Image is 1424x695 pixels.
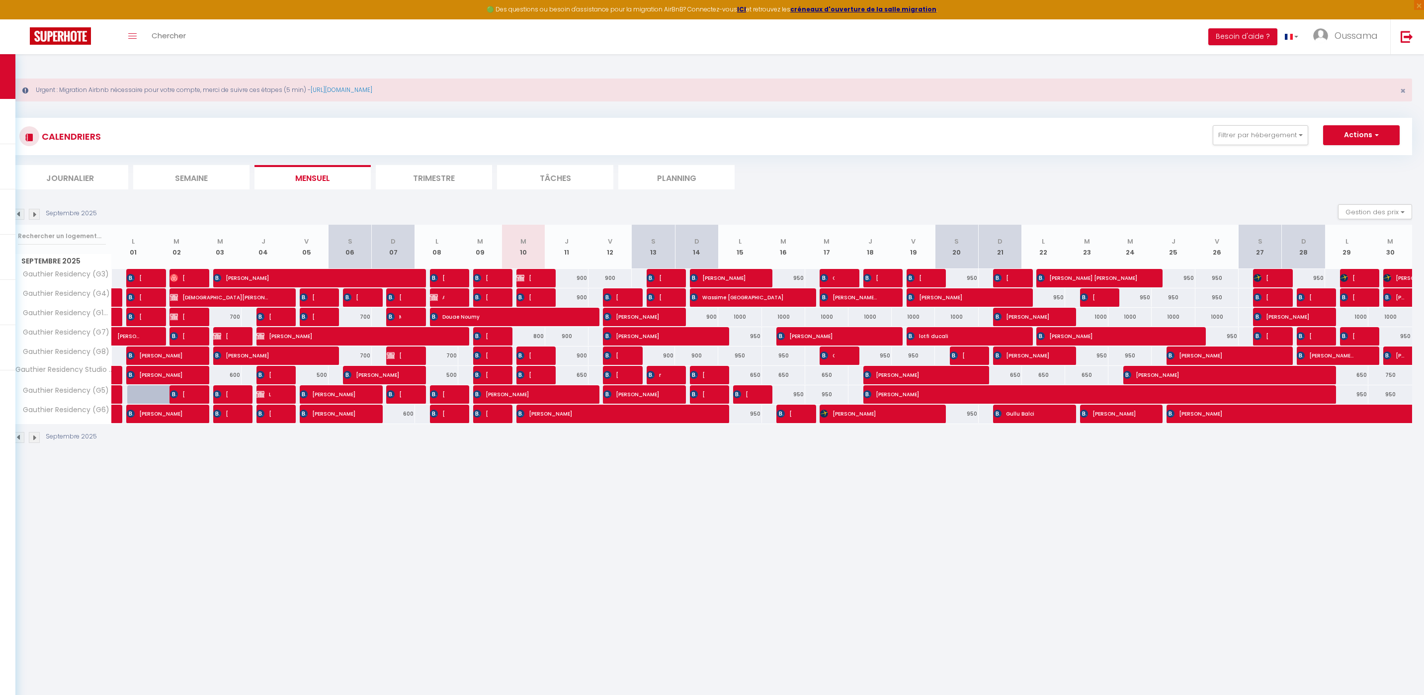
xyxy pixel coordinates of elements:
[132,237,135,246] abbr: L
[820,288,878,307] span: [PERSON_NAME] [PERSON_NAME]
[516,404,704,423] span: [PERSON_NAME]
[1127,237,1133,246] abbr: M
[155,225,198,269] th: 02
[1323,125,1400,145] button: Actions
[1325,225,1368,269] th: 29
[994,268,1008,287] span: [PERSON_NAME]
[387,346,401,365] span: [PERSON_NAME]
[1080,404,1138,423] span: [PERSON_NAME]
[824,237,830,246] abbr: M
[112,288,117,307] a: [PERSON_NAME]
[430,404,444,423] span: [PERSON_NAME]
[473,365,488,384] span: [PERSON_NAME]
[430,288,444,307] span: Alharti muidh
[1340,327,1354,346] span: [PERSON_NAME]
[1254,268,1268,287] span: [PERSON_NAME]
[603,307,661,326] span: [PERSON_NAME]
[516,365,531,384] span: [PERSON_NAME]
[694,237,699,246] abbr: D
[805,366,848,384] div: 650
[950,346,964,365] span: [PERSON_NAME]
[1152,288,1195,307] div: 950
[387,385,401,404] span: [PERSON_NAME]
[170,307,184,326] span: [PERSON_NAME] Delogement G10
[1152,225,1195,269] th: 25
[170,327,184,346] span: [PERSON_NAME]
[907,327,1007,346] span: lotfi ducali
[762,385,805,404] div: 950
[516,288,531,307] span: [PERSON_NAME]
[603,365,618,384] span: [PERSON_NAME]
[588,225,632,269] th: 12
[473,385,574,404] span: [PERSON_NAME]
[632,225,675,269] th: 13
[935,269,978,287] div: 950
[1084,237,1090,246] abbr: M
[516,268,531,287] span: [PERSON_NAME] Booking [PERSON_NAME]
[387,288,401,307] span: [PERSON_NAME]
[1297,346,1354,365] span: [PERSON_NAME] [PERSON_NAME]
[12,254,111,268] span: Septembre 2025
[311,86,372,94] a: [URL][DOMAIN_NAME]
[1254,307,1311,326] span: [PERSON_NAME]
[14,269,111,280] span: Gauthier Residency (G3)
[935,308,978,326] div: 1000
[954,237,959,246] abbr: S
[1022,366,1065,384] div: 650
[1065,366,1108,384] div: 650
[1152,269,1195,287] div: 950
[213,346,314,365] span: [PERSON_NAME]
[1368,308,1412,326] div: 1000
[14,405,112,416] span: Gauthier Residency (G6)
[848,347,892,365] div: 950
[14,308,113,319] span: Gauthier Residency (G10)
[1400,85,1406,97] span: ×
[1306,19,1390,54] a: ... Oussama
[170,288,271,307] span: [DEMOGRAPHIC_DATA][PERSON_NAME]
[545,327,588,346] div: 900
[777,404,791,423] span: [PERSON_NAME]
[1340,288,1354,307] span: [PERSON_NAME]
[1400,87,1406,95] button: Close
[1297,327,1311,346] span: [PERSON_NAME]
[1172,237,1175,246] abbr: J
[1401,30,1413,43] img: logout
[1368,327,1412,346] div: 950
[1254,327,1268,346] span: [PERSON_NAME]
[994,404,1051,423] span: Gullu Balci
[690,385,704,404] span: [PERSON_NAME]
[473,404,488,423] span: [PERSON_NAME]
[372,405,415,423] div: 600
[170,268,184,287] span: [PERSON_NAME]
[477,237,483,246] abbr: M
[502,327,545,346] div: 800
[372,225,415,269] th: 07
[820,268,835,287] span: Copariu Victor
[256,365,271,384] span: [PERSON_NAME]
[473,268,488,287] span: [PERSON_NAME]
[1108,288,1152,307] div: 950
[777,327,878,346] span: [PERSON_NAME]
[588,269,632,287] div: 900
[647,288,661,307] span: [PERSON_NAME]
[343,365,401,384] span: [PERSON_NAME]
[1258,237,1262,246] abbr: S
[497,165,613,189] li: Tâches
[1195,308,1239,326] div: 1000
[112,366,117,385] a: [PERSON_NAME]
[213,404,228,423] span: [PERSON_NAME]
[979,225,1022,269] th: 21
[261,237,265,246] abbr: J
[117,322,140,341] span: [PERSON_NAME]
[1313,28,1328,43] img: ...
[1123,365,1311,384] span: [PERSON_NAME]
[718,225,761,269] th: 15
[733,385,748,404] span: [PERSON_NAME]
[545,366,588,384] div: 650
[1042,237,1045,246] abbr: L
[112,385,117,404] a: [PERSON_NAME]
[805,308,848,326] div: 1000
[198,225,242,269] th: 03
[170,385,184,404] span: [PERSON_NAME]
[46,432,97,441] p: Septembre 2025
